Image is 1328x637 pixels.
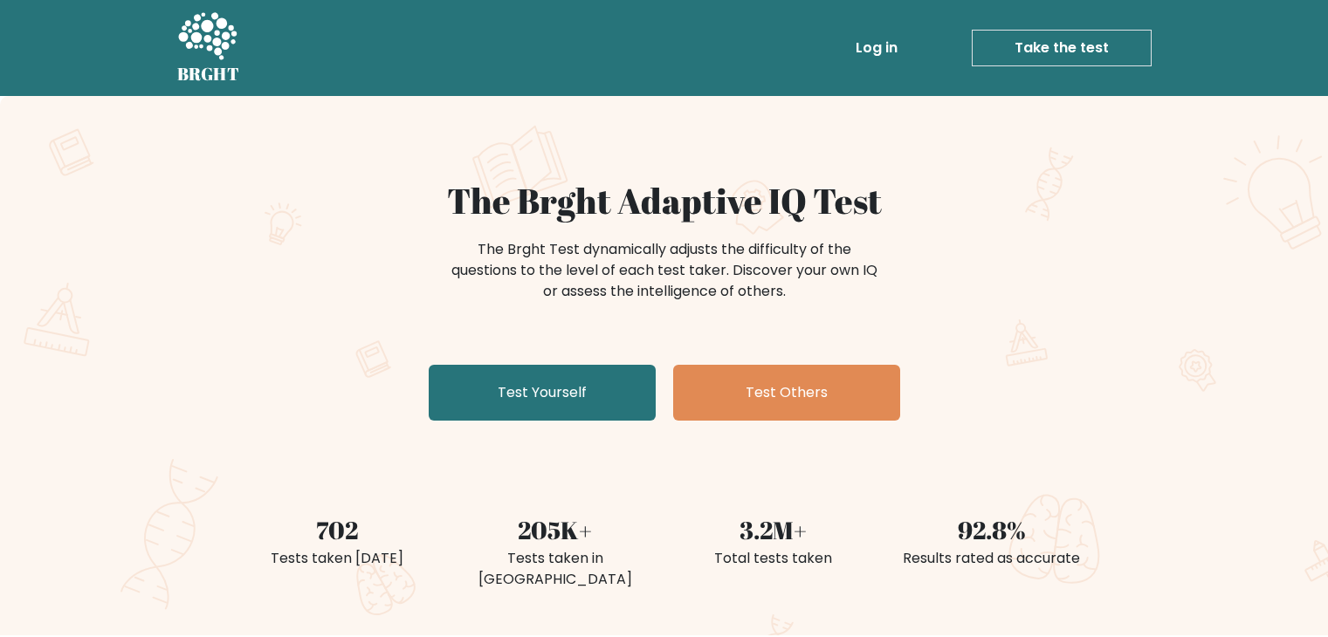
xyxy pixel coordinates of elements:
[893,548,1091,569] div: Results rated as accurate
[177,64,240,85] h5: BRGHT
[238,548,436,569] div: Tests taken [DATE]
[893,511,1091,548] div: 92.8%
[238,511,436,548] div: 702
[673,365,900,421] a: Test Others
[849,31,905,65] a: Log in
[675,511,872,548] div: 3.2M+
[457,511,654,548] div: 205K+
[675,548,872,569] div: Total tests taken
[429,365,656,421] a: Test Yourself
[457,548,654,590] div: Tests taken in [GEOGRAPHIC_DATA]
[446,239,883,302] div: The Brght Test dynamically adjusts the difficulty of the questions to the level of each test take...
[972,30,1152,66] a: Take the test
[238,180,1091,222] h1: The Brght Adaptive IQ Test
[177,7,240,89] a: BRGHT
